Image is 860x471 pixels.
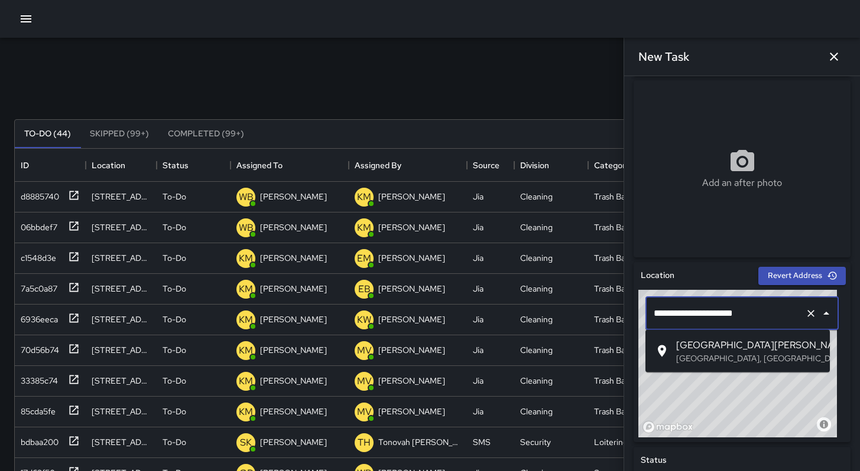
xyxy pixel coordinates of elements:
div: bdbaa200 [16,431,59,448]
div: Jia [473,344,483,356]
button: Completed (99+) [158,120,254,148]
div: Source [467,149,514,182]
div: Jia [473,375,483,387]
div: 839 Bryant Street [92,344,151,356]
div: 6936eeca [16,309,58,325]
div: Cleaning [520,283,553,295]
p: [PERSON_NAME] [378,283,445,295]
div: Trash Bag Pickup [594,405,656,417]
p: EB [358,282,371,296]
div: 1020 Harrison Street [92,405,151,417]
div: Status [157,149,231,182]
p: To-Do [163,344,186,356]
p: To-Do [163,375,186,387]
div: Jia [473,405,483,417]
p: EM [357,251,371,266]
div: Division [520,149,549,182]
div: Location [92,149,125,182]
p: [PERSON_NAME] [260,221,327,233]
p: [PERSON_NAME] [378,344,445,356]
div: 70d56b74 [16,339,59,356]
div: Trash Bag Pickup [594,191,656,202]
p: [PERSON_NAME] [260,344,327,356]
div: Cleaning [520,252,553,264]
div: 06bbdef7 [16,217,57,233]
div: 165 8th Street [92,252,151,264]
div: Trash Bag Pickup [594,344,656,356]
p: KM [357,190,371,204]
p: KM [239,251,253,266]
p: MV [357,374,372,388]
div: Trash Bag Pickup [594,252,656,264]
p: KM [239,282,253,296]
div: Assigned By [349,149,467,182]
p: To-Do [163,436,186,448]
p: To-Do [163,283,186,295]
div: Category [594,149,629,182]
div: Jia [473,221,483,233]
p: KM [239,405,253,419]
div: Source [473,149,499,182]
div: Division [514,149,588,182]
div: Cleaning [520,221,553,233]
p: MV [357,344,372,358]
p: [PERSON_NAME] [378,191,445,202]
p: KW [357,313,371,327]
div: Cleaning [520,191,553,202]
div: Trash Bag Pickup [594,375,656,387]
p: Tonovah [PERSON_NAME] [378,436,461,448]
button: To-Do (44) [15,120,80,148]
div: Assigned To [236,149,283,182]
span: [GEOGRAPHIC_DATA][PERSON_NAME] [676,338,820,352]
div: Assigned By [355,149,401,182]
p: [PERSON_NAME] [260,313,327,325]
div: d8885740 [16,186,59,202]
p: KM [239,313,253,327]
div: Location [86,149,157,182]
div: 560 9th Street [92,436,151,448]
div: 839 Bryant Street [92,375,151,387]
p: To-Do [163,313,186,325]
p: [PERSON_NAME] [260,436,327,448]
p: KM [239,374,253,388]
p: [PERSON_NAME] [260,283,327,295]
div: Security [520,436,551,448]
div: 244 9th Street [92,191,151,202]
div: Jia [473,283,483,295]
p: To-Do [163,405,186,417]
div: Cleaning [520,344,553,356]
div: ID [21,149,29,182]
p: [PERSON_NAME] [260,191,327,202]
p: WB [239,221,254,235]
p: [GEOGRAPHIC_DATA], [GEOGRAPHIC_DATA], [GEOGRAPHIC_DATA] [676,352,820,364]
div: Jia [473,191,483,202]
p: [PERSON_NAME] [378,375,445,387]
p: [PERSON_NAME] [260,252,327,264]
div: 85cda5fe [16,401,56,417]
div: Trash Bag Pickup [594,313,656,325]
div: c1548d3e [16,247,56,264]
div: Assigned To [231,149,349,182]
p: KM [357,221,371,235]
div: Cleaning [520,313,553,325]
p: To-Do [163,252,186,264]
div: 75 Oak Grove Street [92,221,151,233]
p: MV [357,405,372,419]
p: [PERSON_NAME] [378,221,445,233]
div: 772 Bryant Street [92,313,151,325]
p: [PERSON_NAME] [378,313,445,325]
p: [PERSON_NAME] [260,375,327,387]
div: Trash Bag Pickup [594,283,656,295]
p: SK [240,436,252,450]
div: SMS [473,436,491,448]
div: ID [15,149,86,182]
div: 7a5c0a87 [16,278,57,295]
p: [PERSON_NAME] [260,405,327,417]
p: KM [239,344,253,358]
div: Trash Bag Pickup [594,221,656,233]
div: 210 11th Street [92,283,151,295]
p: TH [358,436,371,450]
div: Cleaning [520,405,553,417]
button: Skipped (99+) [80,120,158,148]
div: Jia [473,313,483,325]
